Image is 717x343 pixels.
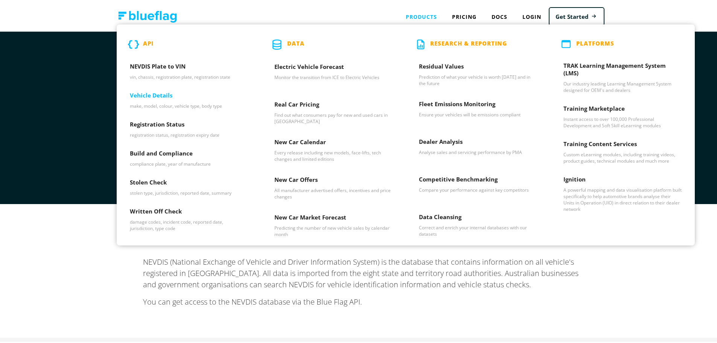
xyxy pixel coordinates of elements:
p: Our industry leading Learning Management System designed for OEM's and dealers [563,79,682,92]
h3: Ignition [563,174,682,185]
a: New Car Calendar - Every release including new models, face-lifts, tech changes and limited editions [261,131,406,169]
p: damage codes, incident code, reported date, jurisdiction, type code [130,217,248,230]
h3: Stolen Check [130,177,248,188]
h3: Data Cleansing [419,212,537,223]
h3: Written Off Check [130,206,248,217]
a: TRAK Learning Management System (LMS) - Our industry leading Learning Management System designed ... [550,55,695,98]
a: Fleet Emissions Monitoring - Ensure your vehicles will be emissions compliant [406,93,550,131]
h3: Real Car Pricing [274,99,393,110]
p: Compare your performance against key competitors [419,185,537,192]
p: Monitor the transition from ICE to Electric Vehicles [274,73,393,79]
a: Training Marketplace - Instant access to over 100,000 Professional Development and Soft Skill eLe... [550,98,695,133]
a: Docs [484,8,515,23]
p: make, model, colour, vehicle type, body type [130,101,248,108]
h3: New Car Calendar [274,137,393,148]
a: Residual Values - Prediction of what your vehicle is worth today and in the future [406,55,550,93]
a: Data Cleansing - Correct and enrich your internal databases with our datasets [406,206,550,244]
a: Electric Vehicle Forecast - Monitor the transition from ICE to Electric Vehicles [261,56,406,93]
h3: Electric Vehicle Forecast [274,61,393,73]
p: All manufacturer advertised offers, incentives and price changes [274,186,393,198]
h3: Registration Status [130,119,248,130]
div: Products [398,8,445,23]
h3: Vehicle Details [130,90,248,101]
h3: Residual Values [419,61,537,72]
a: New Car Market Forecast - Predicting the number of new vehicle sales by calendar month [261,206,406,244]
p: Custom eLearning modules, including training videos, product guides, technical modules and much more [563,150,682,163]
a: Training Content Services - Custom eLearning modules, including training videos, product guides, ... [550,133,695,168]
p: Find out what consumers pay for new and used cars in [GEOGRAPHIC_DATA] [274,110,393,123]
p: Data [287,38,304,48]
a: Vehicle Details - make, model, colour, vehicle type, body type [117,84,261,113]
p: stolen type, jurisdiction, reported date, summary [130,188,248,195]
p: You can get access to the NEVDIS database via the Blue Flag API. [143,289,580,312]
p: NEVDIS (National Exchange of Vehicle and Driver Information System) is the database that contains... [143,255,580,289]
a: Pricing [445,8,484,23]
a: NEVDIS Plate to VIN - vin, chassis, registration plate, registration state [117,55,261,84]
p: Research & Reporting [430,38,507,48]
a: Ignition - A powerful mapping and data visualisation platform built specifically to help automoti... [550,168,695,216]
h3: Competitive Benchmarking [419,174,537,185]
p: API [143,38,154,48]
p: Instant access to over 100,000 Professional Development and Soft Skill eLearning modules [563,114,682,127]
p: A powerful mapping and data visualisation platform built specifically to help automotive brands a... [563,185,682,211]
a: Registration Status - registration status, registration expiry date [117,113,261,142]
p: Correct and enrich your internal databases with our datasets [419,223,537,236]
p: Every release including new models, face-lifts, tech changes and limited editions [274,148,393,161]
a: Build and Compliance - compliance plate, year of manufacture [117,142,261,171]
p: Prediction of what your vehicle is worth [DATE] and in the future [419,72,537,85]
p: PLATFORMS [576,38,614,47]
h2: What is NEVDIS? [143,227,580,247]
h3: Dealer Analysis [419,136,537,148]
h3: Fleet Emissions Monitoring [419,99,537,110]
p: Predicting the number of new vehicle sales by calendar month [274,223,393,236]
img: Blue Flag logo [118,9,177,21]
p: Analyse sales and servicing performance by PMA [419,148,537,154]
p: compliance plate, year of manufacture [130,159,248,166]
p: registration status, registration expiry date [130,130,248,137]
a: Dealer Analysis - Analyse sales and servicing performance by PMA [406,131,550,168]
h3: Training Marketplace [563,103,682,114]
a: Real Car Pricing - Find out what consumers pay for new and used cars in Australia [261,93,406,131]
h3: NEVDIS Plate to VIN [130,61,248,72]
h3: New Car Offers [274,174,393,186]
p: vin, chassis, registration plate, registration state [130,72,248,79]
a: Get Started [549,6,604,25]
a: Competitive Benchmarking - Compare your performance against key competitors [406,168,550,206]
a: Login to Blue Flag application [515,8,549,23]
p: Ensure your vehicles will be emissions compliant [419,110,537,116]
h3: New Car Market Forecast [274,212,393,223]
a: Written Off Check - damage codes, incident code, reported date, jurisdiction, type code [117,200,261,236]
h3: Build and Compliance [130,148,248,159]
a: Stolen Check - stolen type, jurisdiction, reported date, summary [117,171,261,200]
a: New Car Offers - All manufacturer advertised offers, incentives and price changes [261,169,406,206]
h3: Training Content Services [563,139,682,150]
h3: TRAK Learning Management System (LMS) [563,60,682,79]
